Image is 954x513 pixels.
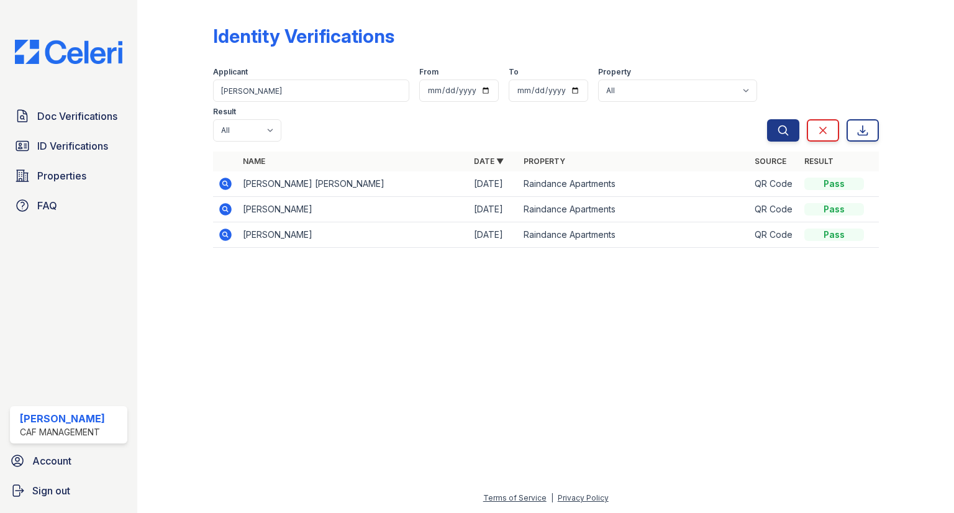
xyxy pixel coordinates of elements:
a: Doc Verifications [10,104,127,129]
td: [PERSON_NAME] [238,222,469,248]
label: From [419,67,438,77]
td: [PERSON_NAME] [PERSON_NAME] [238,171,469,197]
span: Doc Verifications [37,109,117,124]
a: Terms of Service [483,493,547,502]
a: Property [524,157,565,166]
a: FAQ [10,193,127,218]
label: Applicant [213,67,248,77]
label: To [509,67,519,77]
a: Sign out [5,478,132,503]
label: Result [213,107,236,117]
td: Raindance Apartments [519,197,750,222]
a: Source [755,157,786,166]
div: [PERSON_NAME] [20,411,105,426]
a: Privacy Policy [558,493,609,502]
div: CAF Management [20,426,105,438]
span: Sign out [32,483,70,498]
div: Pass [804,203,864,216]
td: Raindance Apartments [519,222,750,248]
a: Result [804,157,834,166]
div: Pass [804,229,864,241]
span: Properties [37,168,86,183]
label: Property [598,67,631,77]
a: ID Verifications [10,134,127,158]
span: FAQ [37,198,57,213]
div: | [551,493,553,502]
input: Search by name or phone number [213,79,409,102]
td: Raindance Apartments [519,171,750,197]
a: Properties [10,163,127,188]
td: QR Code [750,171,799,197]
td: QR Code [750,222,799,248]
td: QR Code [750,197,799,222]
a: Account [5,448,132,473]
a: Date ▼ [474,157,504,166]
div: Identity Verifications [213,25,394,47]
span: Account [32,453,71,468]
td: [DATE] [469,197,519,222]
td: [DATE] [469,222,519,248]
td: [DATE] [469,171,519,197]
a: Name [243,157,265,166]
span: ID Verifications [37,138,108,153]
td: [PERSON_NAME] [238,197,469,222]
div: Pass [804,178,864,190]
img: CE_Logo_Blue-a8612792a0a2168367f1c8372b55b34899dd931a85d93a1a3d3e32e68fde9ad4.png [5,40,132,64]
